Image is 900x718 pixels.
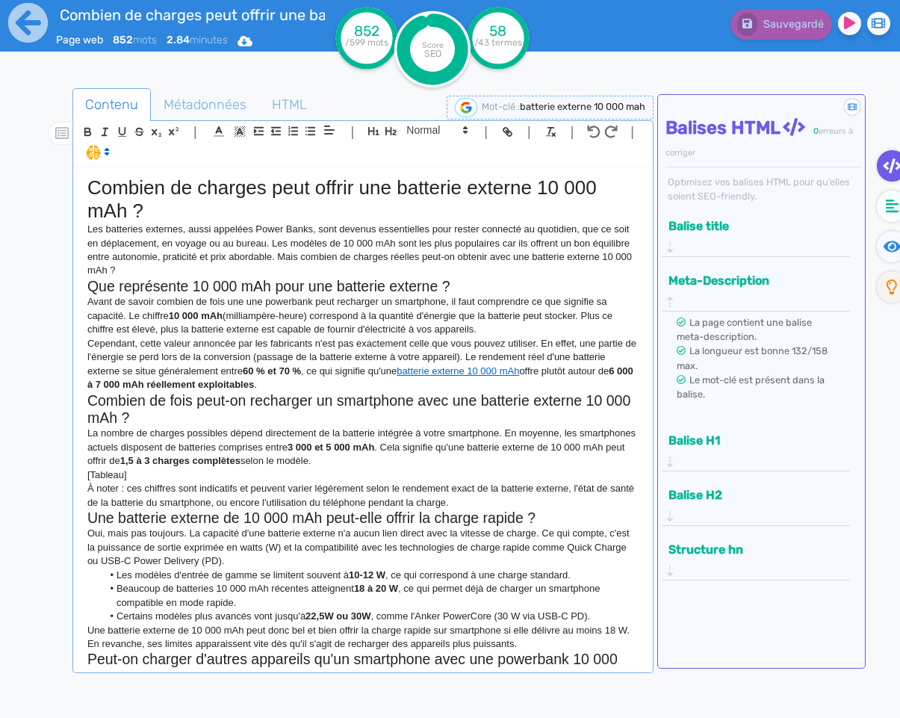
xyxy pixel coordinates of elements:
[260,84,319,125] span: HTML
[349,569,385,581] strong: 10-12 W
[571,122,574,142] span: |
[167,34,190,46] b: 2.84
[305,610,370,622] strong: 22,5W ou 30W
[664,428,848,471] div: Balise H1
[354,22,379,40] tspan: 852
[288,442,374,453] strong: 3 000 et 5 000 mAh
[664,214,839,238] button: Balise title
[87,510,639,527] h2: Une batterie externe de 10 000 mAh peut-elle offrir la charge rapide ?
[397,365,519,377] a: batterie externe 10 000 mAh
[87,176,639,223] h1: Combien de charges peut offrir une batterie externe 10 000 mAh ?
[345,37,389,48] tspan: /599 mots
[677,345,828,371] span: La longueur est bonne 132/158 max.
[664,268,839,293] button: Meta-Description
[763,18,824,31] span: Sauvegardé
[490,22,507,40] tspan: 58
[677,374,825,400] span: Le mot-clé est présent dans la balise.
[102,582,638,610] li: Beaucoup de batteries 10 000 mAh récentes atteignent , ce qui permet déjà de charger un smartphon...
[455,98,477,117] img: google-serp-logo.png
[730,9,832,40] button: Sauvegardé
[87,468,639,482] p: [Tableau]
[484,122,488,142] span: |
[113,34,133,46] b: 852
[664,268,848,311] div: Meta-Description
[243,365,301,377] strong: 60 % et 70 %
[664,483,839,507] button: Balise H2
[677,317,813,342] span: La page contient une balise meta-description.
[102,610,638,623] li: Certains modèles plus avancés vont jusqu'à , comme l'Anker PowerCore (30 W via USB-C PD).
[664,428,839,453] button: Balise H1
[87,427,639,468] p: La nombre de charges possibles dépend directement de la batterie intégrée à votre smartphone. En ...
[56,3,326,27] input: title
[87,278,639,295] h2: Que représente 10 000 mAh pour une batterie externe ?
[73,84,150,125] span: Contenu
[102,569,638,582] li: Les modèles d'entrée de gamme se limitent souvent à , ce qui correspond à une charge standard.
[87,624,639,652] p: Une batterie externe de 10 000 mAh peut donc bel et bien offrir la charge rapide sur smartphone s...
[152,84,258,125] span: Métadonnées
[72,88,151,122] a: Contenu
[87,295,639,336] p: Avant de savoir combien de fois une une powerbank peut recharger un smartphone, il faut comprendr...
[664,537,839,562] button: Structure hn
[520,101,645,112] span: batterie externe 10 000 mah
[167,34,228,46] span: minutes
[151,88,259,122] a: Métadonnées
[665,126,853,158] span: erreurs à corriger
[664,214,848,256] div: Balise title
[169,310,223,321] strong: 10 000 mAh
[422,40,444,50] tspan: Score
[87,223,639,278] p: Les batteries externes, aussi appelées Power Banks, sont devenus essentielles pour rester connect...
[664,483,848,525] div: Balise H2
[87,651,639,686] h2: Peut-on charger d'autres appareils qu'un smartphone avec une powerbank 10 000 mAh ?
[113,34,157,46] span: mots
[87,392,639,427] h2: Combien de fois peut-on recharger un smartphone avec une batterie externe 10 000 mAh ?
[87,337,639,392] p: Cependant, cette valeur annoncée par les fabricants n'est pas exactement celle que vous pouvez ut...
[665,117,861,161] h4: Balises HTML
[630,122,634,142] span: |
[120,455,240,466] strong: 1,5 à 3 charges complètes
[482,101,520,112] span: Mot-clé :
[664,537,848,580] div: Structure hn
[354,583,398,594] strong: 18 à 20 W
[665,175,861,203] div: Optimisez vos balises HTML pour qu’elles soient SEO-friendly.
[193,122,197,142] span: |
[474,37,522,48] tspan: /43 termes
[56,34,103,46] span: Page web
[79,143,114,161] span: I.Assistant
[259,88,320,122] a: HTML
[527,122,531,142] span: |
[351,122,355,142] span: |
[319,121,340,139] span: Aligment
[813,126,819,136] span: 0
[87,482,639,510] p: À noter : ces chiffres sont indicatifs et peuvent varier légèrement selon le rendement exact de l...
[87,527,639,568] p: Oui, mais pas toujours. La capacité d'une batterie externe n'a aucun lien direct avec la vitesse ...
[424,48,441,59] tspan: SEO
